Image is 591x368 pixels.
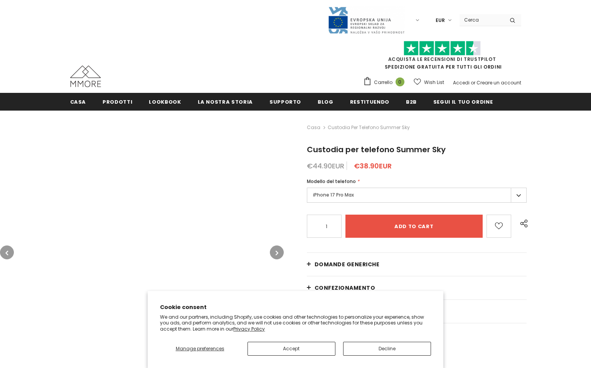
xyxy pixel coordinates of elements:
a: CONFEZIONAMENTO [307,276,527,299]
span: Modello del telefono [307,178,356,185]
input: Search Site [460,14,504,25]
label: iPhone 17 Pro Max [307,188,527,203]
span: Custodia per telefono Summer Sky [328,123,410,132]
a: Blog [318,93,333,110]
span: EUR [436,17,445,24]
a: Restituendo [350,93,389,110]
a: B2B [406,93,417,110]
h2: Cookie consent [160,303,431,311]
span: Carrello [374,79,392,86]
span: Blog [318,98,333,106]
span: Lookbook [149,98,181,106]
span: SPEDIZIONE GRATUITA PER TUTTI GLI ORDINI [363,44,521,70]
span: or [471,79,475,86]
span: Custodia per telefono Summer Sky [307,144,446,155]
a: Casa [307,123,320,132]
span: Manage preferences [176,345,224,352]
button: Accept [248,342,335,356]
span: Segui il tuo ordine [433,98,493,106]
a: Carrello 0 [363,77,408,88]
a: La nostra storia [198,93,253,110]
span: CONFEZIONAMENTO [315,284,375,292]
a: Accedi [453,79,470,86]
a: Domande generiche [307,253,527,276]
span: Prodotti [103,98,132,106]
span: supporto [269,98,301,106]
a: Wish List [414,76,444,89]
span: €38.90EUR [354,161,392,171]
img: Fidati di Pilot Stars [404,41,481,56]
a: supporto [269,93,301,110]
span: Domande generiche [315,260,380,268]
span: B2B [406,98,417,106]
button: Decline [343,342,431,356]
span: Restituendo [350,98,389,106]
a: Segui il tuo ordine [433,93,493,110]
a: Casa [70,93,86,110]
a: Acquista le recensioni di TrustPilot [388,56,496,62]
span: €44.90EUR [307,161,344,171]
img: Casi MMORE [70,66,101,87]
button: Manage preferences [160,342,240,356]
a: Privacy Policy [233,326,265,332]
span: 0 [396,77,404,86]
p: We and our partners, including Shopify, use cookies and other technologies to personalize your ex... [160,314,431,332]
span: Casa [70,98,86,106]
img: Javni Razpis [328,6,405,34]
a: Creare un account [477,79,521,86]
span: Wish List [424,79,444,86]
a: Lookbook [149,93,181,110]
span: La nostra storia [198,98,253,106]
input: Add to cart [345,215,483,238]
a: Prodotti [103,93,132,110]
a: Javni Razpis [328,17,405,23]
